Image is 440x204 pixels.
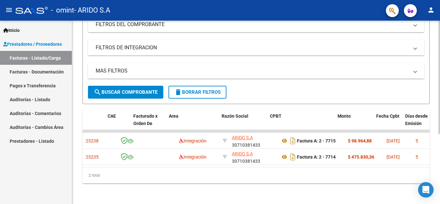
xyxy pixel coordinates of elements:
strong: $ 475.830,36 [348,154,374,160]
datatable-header-cell: Razón Social [219,109,267,138]
mat-expansion-panel-header: FILTROS DE INTEGRACION [88,40,424,55]
div: 30710381433 [232,150,275,164]
datatable-header-cell: Fecha Cpbt [374,109,403,138]
datatable-header-cell: CPBT [267,109,335,138]
span: 5 [416,138,418,143]
span: [DATE] [387,138,400,143]
span: Inicio [3,27,20,34]
mat-expansion-panel-header: FILTROS DEL COMPROBANTE [88,17,424,32]
span: Borrar Filtros [174,89,221,95]
mat-icon: delete [174,88,182,96]
span: Buscar Comprobante [94,89,158,95]
mat-icon: search [94,88,101,96]
mat-panel-title: FILTROS DE INTEGRACION [96,44,409,51]
span: Fecha Cpbt [376,113,399,119]
span: [DATE] [387,154,400,160]
strong: Factura A: 2 - 7715 [297,138,336,143]
span: Monto [338,113,351,119]
mat-expansion-panel-header: MAS FILTROS [88,63,424,79]
span: Integración [179,154,206,160]
mat-icon: menu [5,6,13,14]
strong: $ 98.964,88 [348,138,372,143]
span: 23238 [86,138,99,143]
span: 5 [416,154,418,160]
datatable-header-cell: Días desde Emisión [403,109,432,138]
div: 2 total [82,167,430,183]
mat-icon: person [427,6,435,14]
button: Borrar Filtros [168,86,226,99]
span: ARIDO S.A [232,135,253,140]
mat-panel-title: FILTROS DEL COMPROBANTE [96,21,409,28]
datatable-header-cell: Area [166,109,210,138]
span: Prestadores / Proveedores [3,41,62,48]
span: Integración [179,138,206,143]
span: Facturado x Orden De [133,113,158,126]
span: Area [169,113,178,119]
strong: Factura A: 2 - 7714 [297,154,336,160]
span: - ARIDO S.A [74,3,110,17]
button: Buscar Comprobante [88,86,163,99]
span: 23235 [86,154,99,160]
span: Razón Social [222,113,248,119]
datatable-header-cell: ID [73,109,105,138]
datatable-header-cell: Monto [335,109,374,138]
span: ARIDO S.A [232,151,253,156]
datatable-header-cell: Facturado x Orden De [131,109,166,138]
span: Días desde Emisión [405,113,428,126]
i: Descargar documento [289,136,297,146]
div: Open Intercom Messenger [418,182,434,198]
span: CAE [108,113,116,119]
span: - omint [51,3,74,17]
mat-panel-title: MAS FILTROS [96,67,409,74]
span: CPBT [270,113,282,119]
div: 30710381433 [232,134,275,148]
i: Descargar documento [289,152,297,162]
datatable-header-cell: CAE [105,109,131,138]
